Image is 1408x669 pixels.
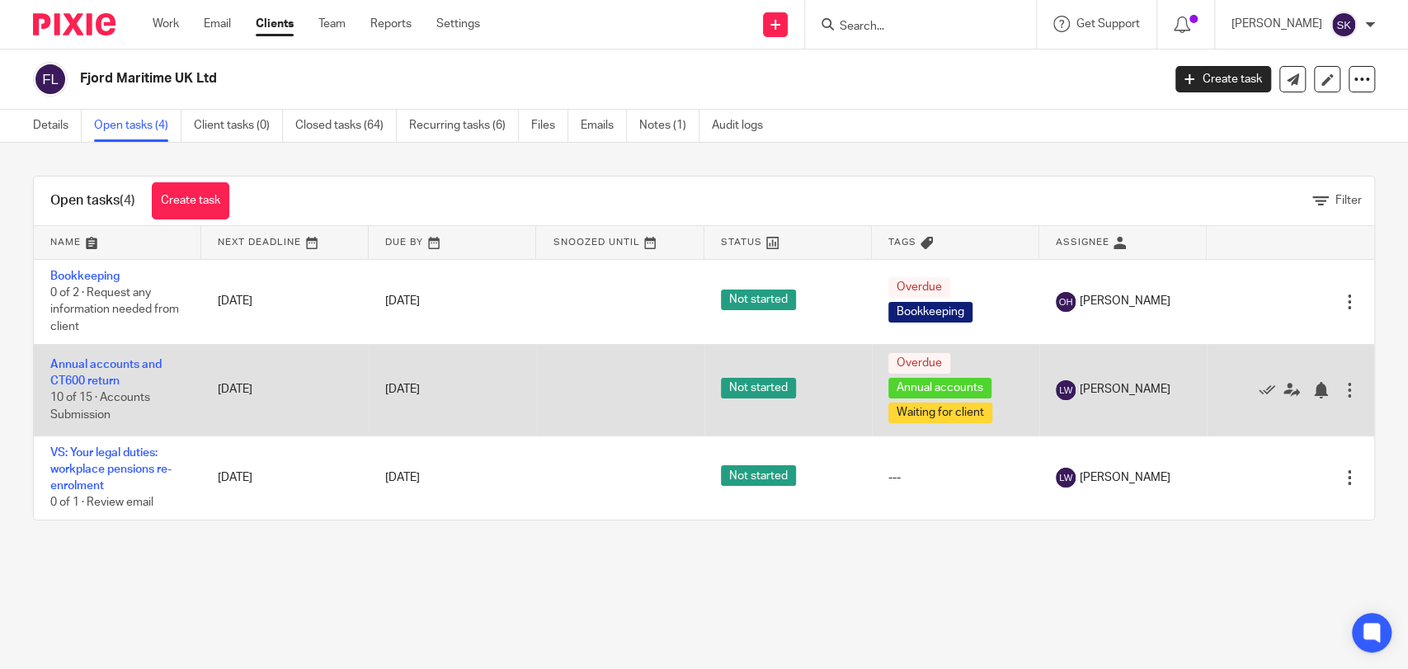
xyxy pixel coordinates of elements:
span: Not started [721,290,796,310]
a: Bookkeeping [50,271,120,282]
span: 10 of 15 · Accounts Submission [50,393,150,422]
a: Work [153,16,179,32]
a: Client tasks (0) [194,110,283,142]
img: svg%3E [1330,12,1357,38]
span: [PERSON_NAME] [1080,381,1170,398]
span: [PERSON_NAME] [1080,293,1170,309]
a: Clients [256,16,294,32]
a: Create task [1175,66,1271,92]
h2: Fjord Maritime UK Ltd [80,70,936,87]
a: Email [204,16,231,32]
span: Overdue [888,277,950,298]
span: 0 of 2 · Request any information needed from client [50,287,179,332]
span: Filter [1335,195,1362,206]
img: svg%3E [1056,380,1076,400]
a: Mark as done [1259,381,1283,398]
a: Notes (1) [639,110,699,142]
a: Files [531,110,568,142]
a: Create task [152,182,229,219]
a: Audit logs [712,110,775,142]
a: Reports [370,16,412,32]
img: Pixie [33,13,115,35]
td: [DATE] [201,436,369,520]
span: [PERSON_NAME] [1080,469,1170,486]
span: [DATE] [385,472,420,483]
a: Settings [436,16,480,32]
span: Status [721,238,762,247]
span: Tags [888,238,916,247]
span: Annual accounts [888,378,991,398]
img: svg%3E [1056,292,1076,312]
a: Closed tasks (64) [295,110,397,142]
a: Team [318,16,346,32]
span: 0 of 1 · Review email [50,497,153,509]
span: Bookkeeping [888,302,972,323]
span: [DATE] [385,384,420,395]
img: svg%3E [1056,468,1076,488]
span: [DATE] [385,295,420,307]
span: Not started [721,378,796,398]
span: Snoozed Until [553,238,639,247]
input: Search [838,20,987,35]
td: [DATE] [201,344,369,436]
span: Not started [721,465,796,486]
td: [DATE] [201,259,369,344]
a: Recurring tasks (6) [409,110,519,142]
span: Overdue [888,353,950,374]
span: Get Support [1076,18,1140,30]
a: VS: Your legal duties: workplace pensions re-enrolment [50,447,172,492]
div: --- [888,469,1023,486]
h1: Open tasks [50,192,135,210]
span: Waiting for client [888,403,992,423]
a: Annual accounts and CT600 return [50,359,162,387]
p: [PERSON_NAME] [1231,16,1322,32]
a: Emails [581,110,627,142]
img: svg%3E [33,62,68,97]
a: Open tasks (4) [94,110,181,142]
span: (4) [120,194,135,207]
a: Details [33,110,82,142]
